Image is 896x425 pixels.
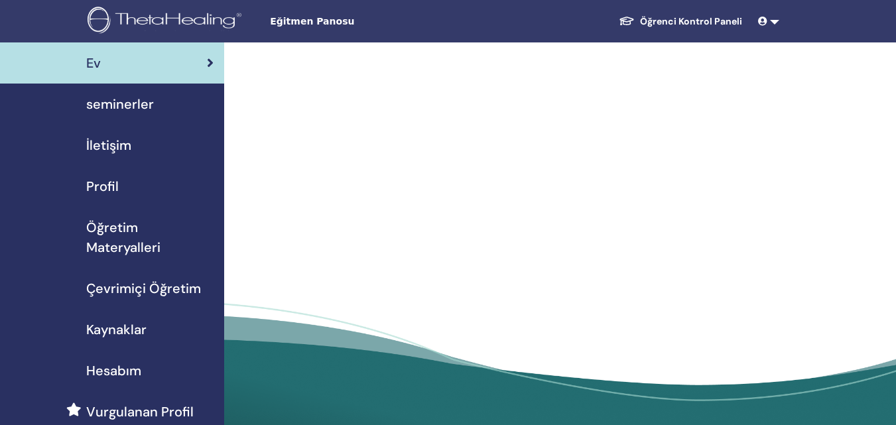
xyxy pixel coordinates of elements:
[619,15,635,27] img: graduation-cap-white.svg
[608,9,753,34] a: Öğrenci Kontrol Paneli
[86,176,119,196] span: Profil
[86,278,201,298] span: Çevrimiçi Öğretim
[86,53,101,73] span: Ev
[86,217,214,257] span: Öğretim Materyalleri
[86,402,194,422] span: Vurgulanan Profil
[86,320,147,339] span: Kaynaklar
[86,94,154,114] span: seminerler
[86,361,141,381] span: Hesabım
[270,15,469,29] span: Eğitmen Panosu
[88,7,246,36] img: logo.png
[86,135,131,155] span: İletişim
